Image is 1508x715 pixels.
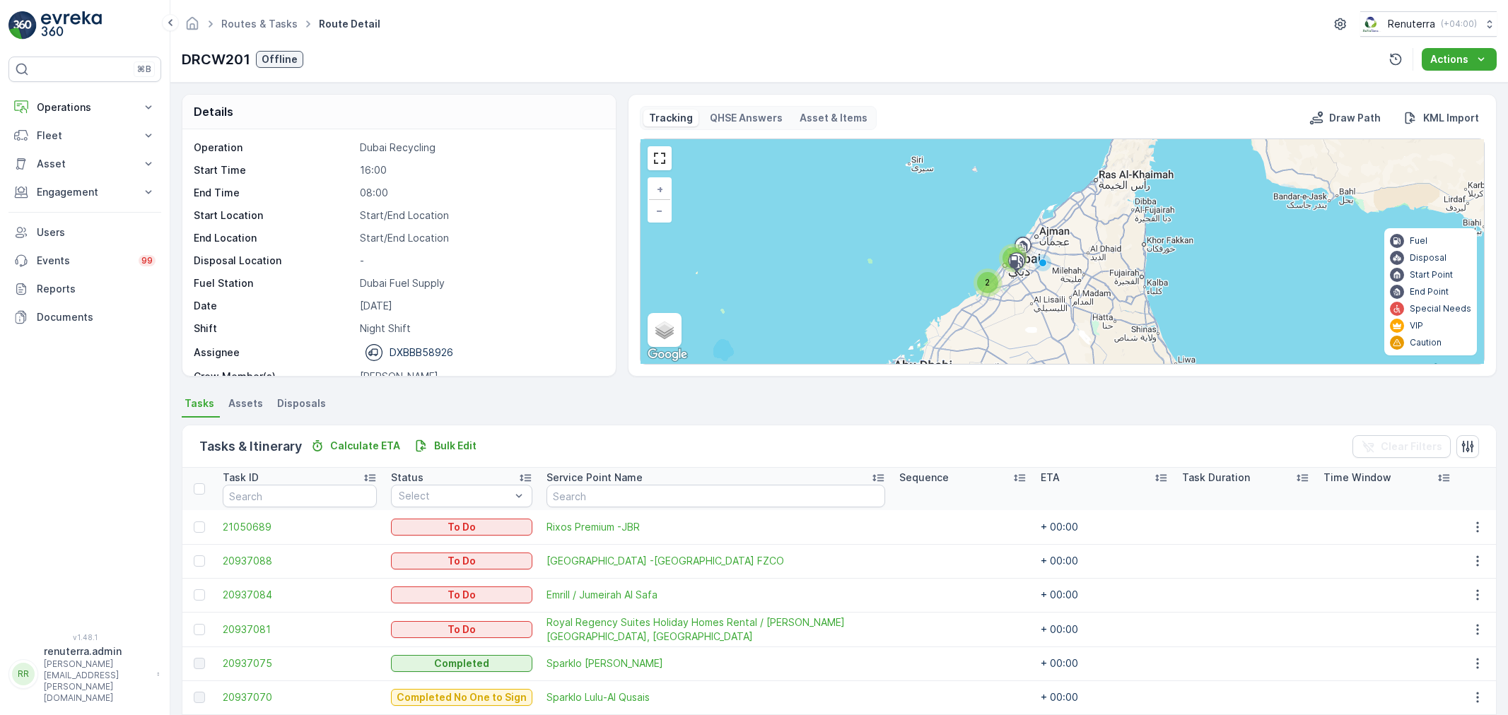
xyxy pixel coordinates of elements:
p: Completed [434,656,489,670]
a: Layers [649,314,680,345]
p: [DATE] [360,299,601,313]
div: 2 [974,268,1002,297]
input: Search [223,485,377,507]
a: Rixos Premium -JBR [546,520,885,534]
button: Bulk Edit [409,437,482,454]
p: Tasks & Itinerary [199,437,302,456]
p: ( +04:00 ) [1441,18,1477,30]
span: Tasks [185,396,214,410]
p: Start/End Location [360,231,601,245]
a: Sparklo Lulu-Al Qusais [546,690,885,704]
p: Actions [1430,52,1468,66]
a: Documents [8,303,161,331]
a: Zoom In [649,179,670,200]
p: Service Point Name [546,471,643,485]
a: Royal Regency Suites Holiday Homes Rental / Marina Moon Tower, Dubai Marina [546,615,885,644]
p: Special Needs [1410,303,1471,314]
span: Emrill / Jumeirah Al Safa [546,588,885,602]
p: Start Location [194,208,354,223]
span: Disposals [277,396,326,410]
a: 21050689 [223,520,377,534]
div: Toggle Row Selected [194,658,205,669]
span: 2 [985,277,990,288]
button: To Do [391,621,532,638]
button: RRrenuterra.admin[PERSON_NAME][EMAIL_ADDRESS][PERSON_NAME][DOMAIN_NAME] [8,644,161,704]
a: Centara Mirage Beach Resort -Dubai FZCO [546,554,885,568]
div: Toggle Row Selected [194,692,205,703]
p: renuterra.admin [44,644,150,658]
p: Engagement [37,185,133,199]
td: + 00:00 [1034,544,1175,578]
img: Google [644,345,691,364]
span: 20937075 [223,656,377,670]
p: To Do [448,588,476,602]
p: Disposal [1410,252,1446,264]
span: 20937070 [223,690,377,704]
span: + [657,183,663,195]
p: Calculate ETA [330,439,400,453]
span: − [656,204,663,216]
p: Completed No One to Sign [397,690,527,704]
p: Crew Member(s) [194,370,354,384]
span: Assets [228,396,263,410]
p: Caution [1410,337,1442,348]
p: Fuel Station [194,276,354,290]
p: DXBBB58926 [390,345,453,360]
div: Toggle Row Selected [194,589,205,601]
button: Offline [256,51,303,68]
p: Shift [194,321,354,336]
div: Toggle Row Selected [194,624,205,635]
a: Sparklo Lulu-Rashidiya [546,656,885,670]
button: To Do [391,586,532,603]
a: Zoom Out [649,200,670,221]
p: End Point [1410,286,1449,297]
button: Operations [8,93,161,122]
p: To Do [448,520,476,534]
p: Start Time [194,163,354,177]
p: Disposal Location [194,254,354,268]
p: Bulk Edit [434,439,477,453]
button: To Do [391,519,532,536]
p: Start/End Location [360,208,601,223]
button: Completed No One to Sign [391,689,532,706]
p: Operations [37,100,133,114]
p: Operation [194,141,354,155]
p: Dubai Fuel Supply [360,276,601,290]
a: 20937088 [223,554,377,568]
p: DRCW201 [182,49,250,70]
span: Sparklo [PERSON_NAME] [546,656,885,670]
p: Events [37,254,130,268]
div: 7 [999,244,1027,272]
a: Users [8,218,161,247]
p: Details [194,103,233,120]
a: 20937081 [223,622,377,637]
div: RR [12,663,35,685]
input: Search [546,485,885,507]
a: View Fullscreen [649,148,670,169]
p: Status [391,471,423,485]
button: Renuterra(+04:00) [1360,11,1497,37]
a: Homepage [185,21,200,33]
p: 16:00 [360,163,601,177]
img: Screenshot_2024-07-26_at_13.33.01.png [1360,16,1382,32]
p: 08:00 [360,186,601,200]
a: Reports [8,275,161,303]
p: Fleet [37,129,133,143]
p: Renuterra [1388,17,1435,31]
p: End Time [194,186,354,200]
p: ETA [1041,471,1060,485]
p: Task ID [223,471,259,485]
span: Route Detail [316,17,383,31]
p: Asset [37,157,133,171]
p: Task Duration [1182,471,1250,485]
p: Dubai Recycling [360,141,601,155]
span: Royal Regency Suites Holiday Homes Rental / [PERSON_NAME][GEOGRAPHIC_DATA], [GEOGRAPHIC_DATA] [546,615,885,644]
p: KML Import [1423,111,1479,125]
p: Tracking [649,111,693,125]
button: Calculate ETA [305,437,406,454]
p: QHSE Answers [710,111,783,125]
